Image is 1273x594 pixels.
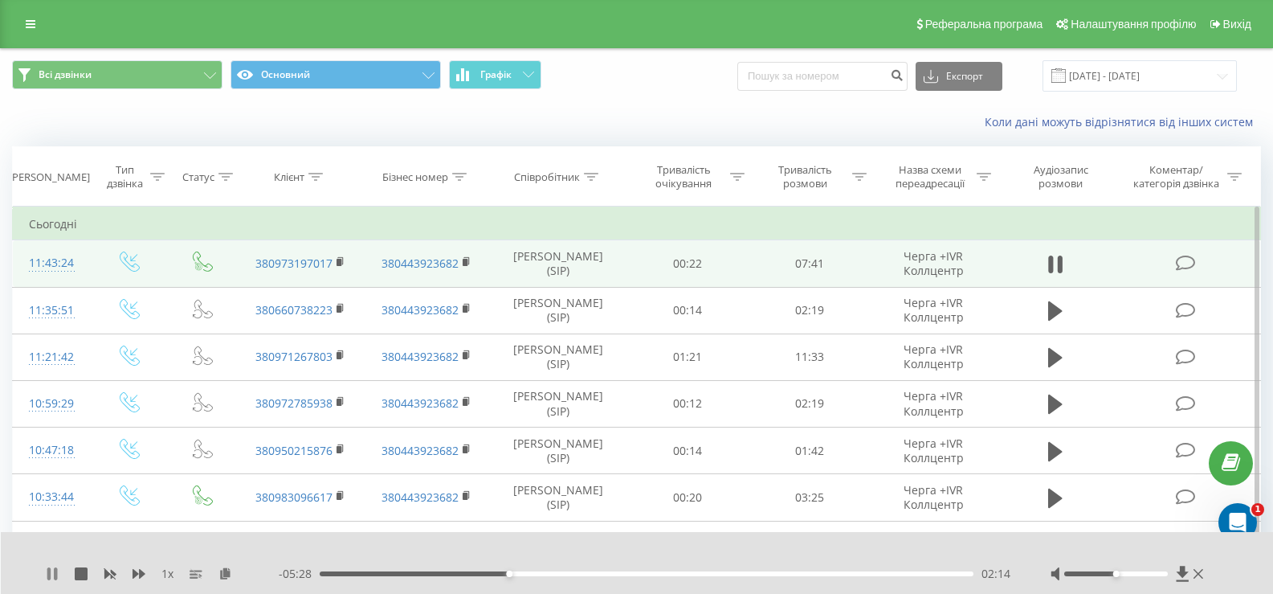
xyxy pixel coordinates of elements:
div: Клієнт [274,170,304,184]
span: 1 x [161,566,173,582]
span: 1 [1251,503,1264,516]
a: 380443923682 [381,490,459,505]
span: Налаштування профілю [1071,18,1196,31]
div: [PERSON_NAME] [9,170,90,184]
a: 380972785938 [255,395,333,411]
td: 07:41 [749,240,871,287]
td: 02:19 [749,287,871,334]
a: 380443923682 [381,443,459,458]
td: Черга +IVR Коллцентр [870,334,997,380]
div: 11:21:42 [29,342,75,373]
button: Графік [449,60,541,89]
span: Графік [480,69,512,80]
a: Коли дані можуть відрізнятися вiд інших систем [985,114,1261,129]
td: 00:22 [626,240,749,287]
div: Accessibility label [506,571,512,577]
div: Коментар/категорія дзвінка [1129,163,1223,190]
td: [PERSON_NAME] (SIP) [490,521,626,567]
td: Черга +IVR Коллцентр [870,428,997,474]
td: Черга +IVR Коллцентр [870,380,997,427]
div: Аудіозапис розмови [1011,163,1110,190]
button: Всі дзвінки [12,60,222,89]
div: Тип дзвінка [104,163,145,190]
span: Вихід [1223,18,1251,31]
td: 02:19 [749,380,871,427]
button: Основний [231,60,441,89]
span: 02:14 [981,566,1010,582]
td: 00:14 [626,428,749,474]
td: Черга +IVR Коллцентр [870,240,997,287]
td: 00:20 [626,474,749,521]
a: 380443923682 [381,256,459,271]
td: [PERSON_NAME] (SIP) [490,334,626,380]
td: 00:14 [626,287,749,334]
a: 380660738223 [255,302,333,317]
td: 00:24 [626,521,749,567]
td: [PERSON_NAME] (SIP) [490,287,626,334]
a: 380950215876 [255,443,333,458]
a: 380983096617 [255,490,333,505]
button: Експорт [916,62,1002,91]
td: 11:33 [749,334,871,380]
div: 10:33:44 [29,481,75,513]
td: Черга +IVR Коллцентр [870,521,997,567]
a: 380973197017 [255,256,333,271]
td: 00:12 [626,380,749,427]
iframe: Intercom live chat [1218,503,1257,542]
a: 380971267803 [255,349,333,364]
div: Тривалість очікування [641,163,726,190]
div: Тривалість розмови [763,163,848,190]
div: 10:59:29 [29,388,75,420]
a: 380443923682 [381,349,459,364]
td: Сьогодні [13,208,1261,240]
span: Реферальна програма [925,18,1043,31]
td: 01:21 [626,334,749,380]
td: Черга +IVR Коллцентр [870,474,997,521]
div: Accessibility label [1112,571,1119,577]
div: Назва схеми переадресації [887,163,973,190]
div: Статус [182,170,214,184]
td: Черга +IVR Коллцентр [870,287,997,334]
td: 00:59 [749,521,871,567]
span: Всі дзвінки [39,68,92,81]
td: [PERSON_NAME] (SIP) [490,240,626,287]
div: 10:47:18 [29,435,75,466]
div: 11:35:51 [29,295,75,326]
td: 03:25 [749,474,871,521]
div: Співробітник [514,170,580,184]
div: 11:43:24 [29,248,75,279]
div: Бізнес номер [382,170,448,184]
div: 10:19:11 [29,529,75,560]
input: Пошук за номером [737,62,908,91]
a: 380443923682 [381,395,459,411]
a: 380443923682 [381,302,459,317]
td: 01:42 [749,428,871,474]
td: [PERSON_NAME] (SIP) [490,428,626,474]
td: [PERSON_NAME] (SIP) [490,380,626,427]
td: [PERSON_NAME] (SIP) [490,474,626,521]
span: - 05:28 [279,566,320,582]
